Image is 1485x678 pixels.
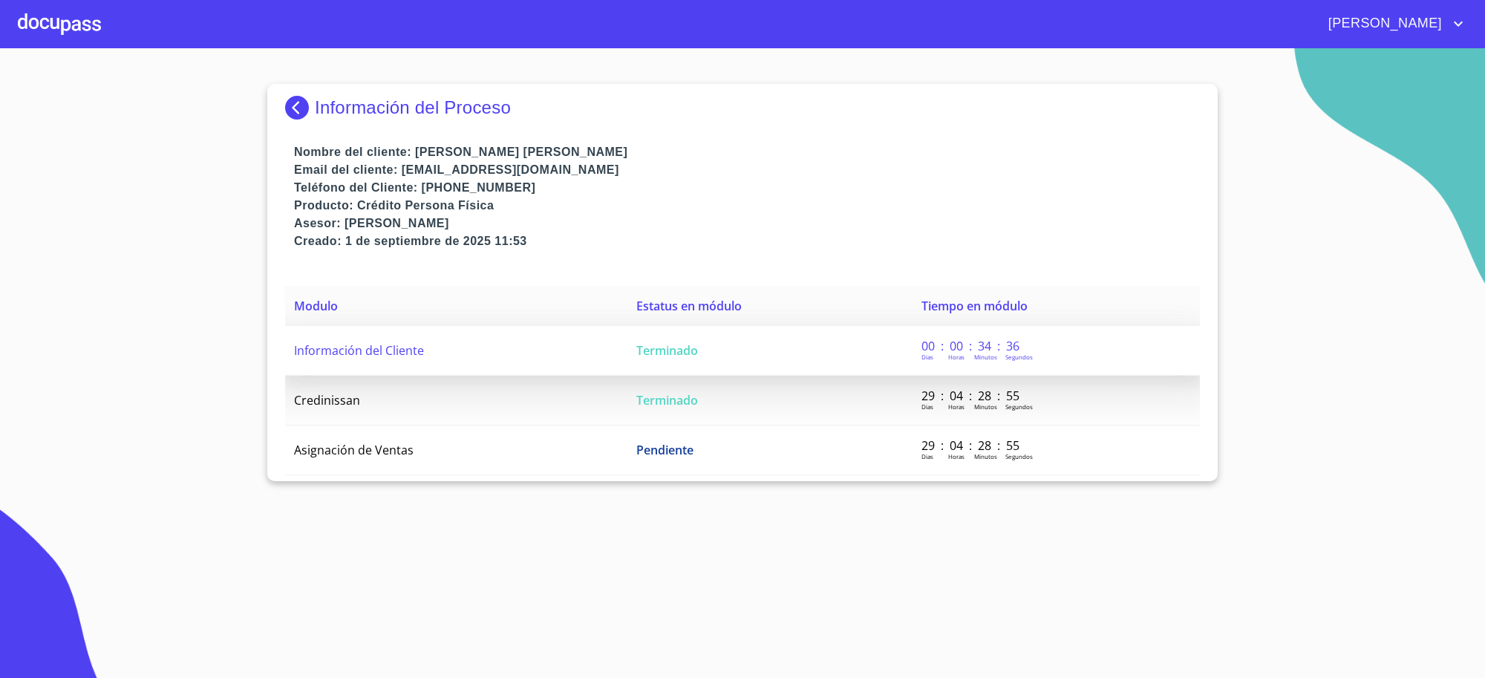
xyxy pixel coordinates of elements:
p: Minutos [974,452,997,460]
span: [PERSON_NAME] [1317,12,1449,36]
p: 29 : 04 : 28 : 55 [921,437,1022,454]
p: Horas [948,353,965,361]
div: Información del Proceso [285,96,1200,120]
p: Asesor: [PERSON_NAME] [294,215,1200,232]
p: Segundos [1005,402,1033,411]
p: Segundos [1005,353,1033,361]
p: Dias [921,353,933,361]
p: Email del cliente: [EMAIL_ADDRESS][DOMAIN_NAME] [294,161,1200,179]
span: Credinissan [294,392,360,408]
img: Docupass spot blue [285,96,315,120]
p: Minutos [974,402,997,411]
span: Pendiente [636,442,693,458]
span: Tiempo en módulo [921,298,1028,314]
span: Estatus en módulo [636,298,742,314]
p: Horas [948,452,965,460]
p: Producto: Crédito Persona Física [294,197,1200,215]
p: Segundos [1005,452,1033,460]
span: Terminado [636,392,698,408]
p: 29 : 04 : 28 : 55 [921,388,1022,404]
span: Asignación de Ventas [294,442,414,458]
p: Dias [921,402,933,411]
span: Terminado [636,342,698,359]
p: Horas [948,402,965,411]
button: account of current user [1317,12,1467,36]
span: Modulo [294,298,338,314]
p: Dias [921,452,933,460]
p: Creado: 1 de septiembre de 2025 11:53 [294,232,1200,250]
p: Minutos [974,353,997,361]
p: Teléfono del Cliente: [PHONE_NUMBER] [294,179,1200,197]
p: Nombre del cliente: [PERSON_NAME] [PERSON_NAME] [294,143,1200,161]
p: Información del Proceso [315,97,511,118]
span: Información del Cliente [294,342,424,359]
p: 00 : 00 : 34 : 36 [921,338,1022,354]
